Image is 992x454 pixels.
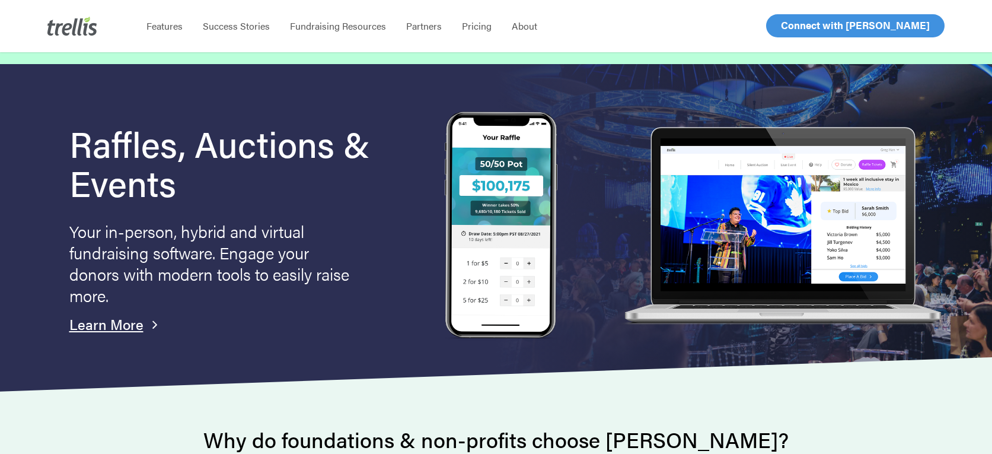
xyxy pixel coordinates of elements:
h1: Raffles, Auctions & Events [69,123,406,202]
a: Pricing [452,20,502,32]
a: Learn More [69,314,143,334]
a: Fundraising Resources [280,20,396,32]
span: About [512,19,537,33]
span: Fundraising Resources [290,19,386,33]
h2: Why do foundations & non-profits choose [PERSON_NAME]? [69,428,923,452]
a: Partners [396,20,452,32]
p: Your in-person, hybrid and virtual fundraising software. Engage your donors with modern tools to ... [69,220,354,306]
span: Partners [406,19,442,33]
span: Connect with [PERSON_NAME] [781,18,930,32]
span: Success Stories [203,19,270,33]
a: Connect with [PERSON_NAME] [766,14,945,37]
span: Pricing [462,19,492,33]
img: Trellis [47,17,97,36]
img: rafflelaptop_mac_optim.png [618,127,946,326]
a: Success Stories [193,20,280,32]
img: Trellis Raffles, Auctions and Event Fundraising [445,112,557,341]
a: About [502,20,547,32]
a: Features [136,20,193,32]
span: Features [146,19,183,33]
